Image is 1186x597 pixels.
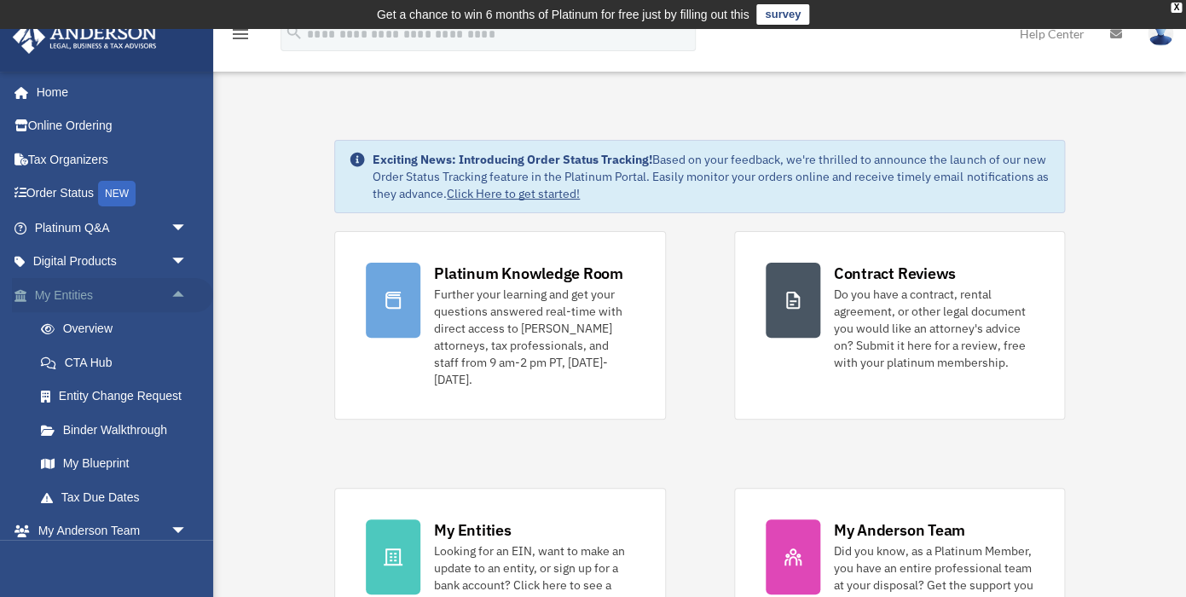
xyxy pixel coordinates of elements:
[24,447,213,481] a: My Blueprint
[373,152,652,167] strong: Exciting News: Introducing Order Status Tracking!
[834,286,1033,371] div: Do you have a contract, rental agreement, or other legal document you would like an attorney's ad...
[171,211,205,246] span: arrow_drop_down
[98,181,136,206] div: NEW
[171,245,205,280] span: arrow_drop_down
[12,177,213,212] a: Order StatusNEW
[285,23,304,42] i: search
[756,4,809,25] a: survey
[230,30,251,44] a: menu
[334,231,665,420] a: Platinum Knowledge Room Further your learning and get your questions answered real-time with dire...
[12,142,213,177] a: Tax Organizers
[12,211,213,245] a: Platinum Q&Aarrow_drop_down
[12,75,205,109] a: Home
[24,345,213,380] a: CTA Hub
[230,24,251,44] i: menu
[373,151,1050,202] div: Based on your feedback, we're thrilled to announce the launch of our new Order Status Tracking fe...
[12,278,213,312] a: My Entitiesarrow_drop_up
[24,312,213,346] a: Overview
[171,514,205,549] span: arrow_drop_down
[1171,3,1182,13] div: close
[447,186,580,201] a: Click Here to get started!
[377,4,749,25] div: Get a chance to win 6 months of Platinum for free just by filling out this
[171,278,205,313] span: arrow_drop_up
[12,109,213,143] a: Online Ordering
[24,413,213,447] a: Binder Walkthrough
[24,380,213,414] a: Entity Change Request
[434,286,633,388] div: Further your learning and get your questions answered real-time with direct access to [PERSON_NAM...
[834,519,965,541] div: My Anderson Team
[8,20,162,54] img: Anderson Advisors Platinum Portal
[24,480,213,514] a: Tax Due Dates
[434,519,511,541] div: My Entities
[834,263,956,284] div: Contract Reviews
[734,231,1065,420] a: Contract Reviews Do you have a contract, rental agreement, or other legal document you would like...
[12,514,213,548] a: My Anderson Teamarrow_drop_down
[12,245,213,279] a: Digital Productsarrow_drop_down
[1148,21,1173,46] img: User Pic
[434,263,623,284] div: Platinum Knowledge Room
